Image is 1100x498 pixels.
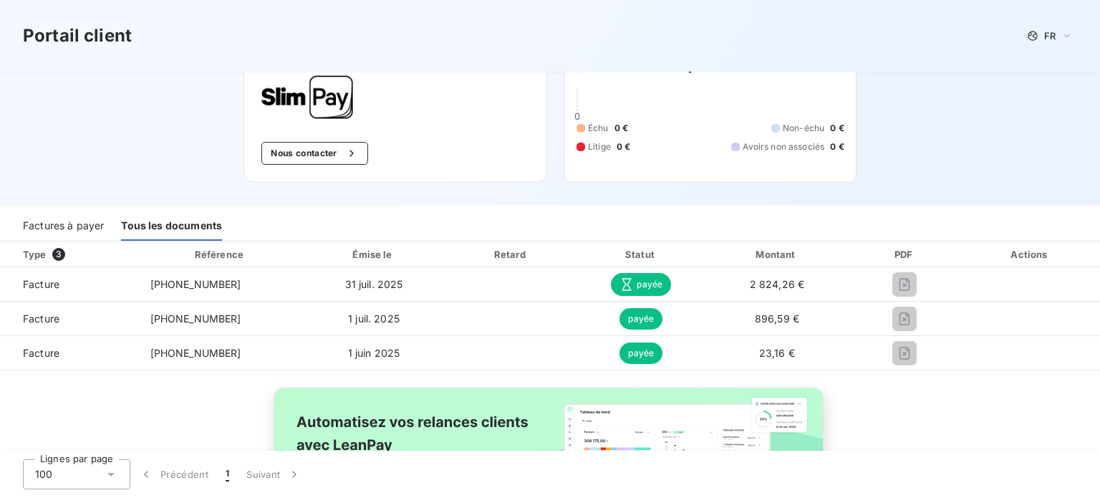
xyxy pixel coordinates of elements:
img: Company logo [261,75,353,119]
span: [PHONE_NUMBER] [150,347,241,359]
span: Facture [11,346,127,360]
span: 1 [226,467,229,482]
div: Factures à payer [23,211,104,241]
span: Échu [588,122,609,135]
span: 23,16 € [759,347,795,359]
button: Suivant [238,459,310,489]
span: [PHONE_NUMBER] [150,278,241,290]
span: Litige [588,140,611,153]
div: Référence [195,249,243,260]
div: PDF [851,247,958,262]
span: 1 juin 2025 [348,347,400,359]
span: payée [611,273,671,296]
span: FR [1044,30,1056,42]
span: 0 € [614,122,628,135]
span: Avoirs non associés [743,140,824,153]
div: Statut [580,247,703,262]
button: 1 [217,459,238,489]
button: Précédent [130,459,217,489]
button: Nous contacter [261,142,367,165]
span: 0 € [617,140,630,153]
h3: Portail client [23,23,132,49]
span: [PHONE_NUMBER] [150,312,241,325]
span: Facture [11,277,127,292]
span: 0 € [830,140,844,153]
div: Retard [448,247,574,262]
span: 0 € [830,122,844,135]
span: 2 824,26 € [750,278,805,290]
span: payée [619,343,662,364]
div: Émise le [305,247,443,262]
span: Non-échu [783,122,824,135]
div: Type [14,247,136,262]
div: Actions [964,247,1097,262]
span: 3 [52,248,65,261]
span: 0 [574,110,580,122]
div: Montant [708,247,846,262]
span: 1 juil. 2025 [348,312,400,325]
div: Tous les documents [121,211,222,241]
span: Facture [11,312,127,326]
span: 896,59 € [755,312,799,325]
span: 100 [35,467,52,482]
span: 31 juil. 2025 [345,278,403,290]
span: payée [619,308,662,330]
